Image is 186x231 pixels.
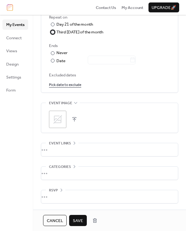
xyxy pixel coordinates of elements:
button: Upgrade🚀 [148,2,179,12]
span: Views [6,48,17,54]
span: Categories [49,164,71,170]
span: Design [6,61,19,67]
button: Cancel [43,215,67,226]
span: RSVP [49,187,58,194]
div: ••• [41,190,178,203]
a: Views [2,46,28,56]
div: ••• [41,167,178,180]
a: Settings [2,72,28,82]
span: Event links [49,140,71,147]
a: Connect [2,33,28,43]
div: ••• [41,143,178,156]
span: My Account [122,5,143,11]
div: Repeat on [49,14,169,20]
img: logo [7,4,13,11]
span: Connect [6,35,22,41]
span: Cancel [47,218,63,224]
span: My Events [6,22,24,28]
a: My Account [122,4,143,11]
button: Save [69,215,87,226]
div: Never [56,50,68,56]
div: ; [49,111,66,128]
span: Excluded dates [49,72,170,78]
a: Design [2,59,28,69]
span: Settings [6,74,21,80]
a: Form [2,85,28,95]
div: Day 21 of the month [56,21,93,28]
div: Ends [49,43,169,49]
span: Pick date to exclude [49,82,81,88]
div: Date [56,58,136,64]
span: Event image [49,100,72,106]
span: Contact Us [96,5,116,11]
a: Contact Us [96,4,116,11]
span: Save [73,218,83,224]
div: Third [DATE] of the month [56,29,104,35]
span: Upgrade 🚀 [152,5,176,11]
a: My Events [2,19,28,29]
span: Form [6,87,16,93]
